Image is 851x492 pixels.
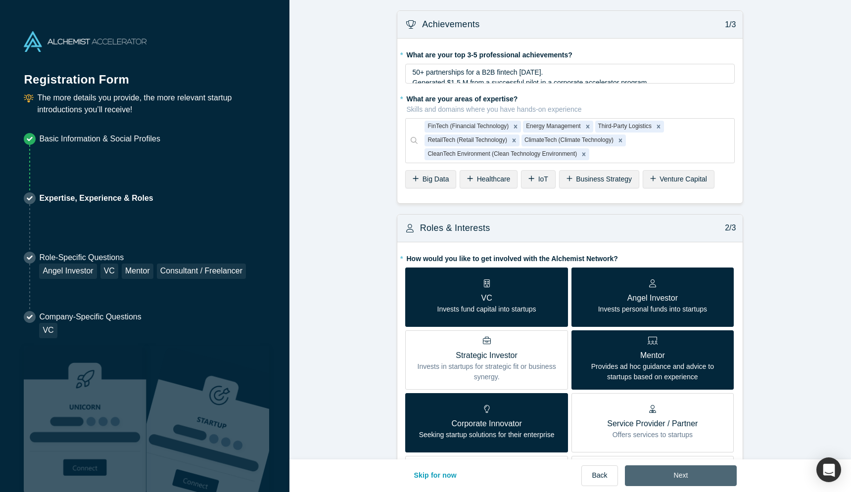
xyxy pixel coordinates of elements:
[39,252,246,264] p: Role-Specific Questions
[39,323,57,338] div: VC
[419,418,555,430] p: Corporate Innovator
[607,418,698,430] p: Service Provider / Partner
[578,148,589,160] div: Remove CleanTech Environment (Clean Technology Environment)
[146,346,269,492] img: Prism AI
[538,175,548,183] span: IoT
[406,104,735,115] p: Skills and domains where you have hands-on experience
[405,46,735,60] label: What are your top 3-5 professional achievements?
[615,134,626,146] div: Remove ClimateTech (Climate Technology)
[24,60,265,89] h1: Registration Form
[643,170,714,188] div: Venture Capital
[420,222,490,235] h3: Roles & Interests
[598,292,707,304] p: Angel Investor
[100,264,118,279] div: VC
[425,121,510,133] div: FinTech (Financial Technology)
[576,175,632,183] span: Business Strategy
[413,361,560,382] p: Invests in startups for strategic fit or business synergy.
[419,430,555,440] p: Seeking startup solutions for their enterprise
[720,19,736,31] p: 1/3
[39,192,153,204] p: Expertise, Experience & Roles
[412,67,728,87] div: rdw-editor
[39,133,160,145] p: Basic Information & Social Profiles
[425,134,508,146] div: RetailTech (Retail Technology)
[157,264,246,279] div: Consultant / Freelancer
[521,170,555,188] div: IoT
[582,121,593,133] div: Remove Energy Management
[24,346,146,492] img: Robust Technologies
[595,121,653,133] div: Third-Party Logistics
[477,175,511,183] span: Healthcare
[122,264,153,279] div: Mentor
[625,465,737,486] button: Next
[405,170,456,188] div: Big Data
[405,64,735,84] div: rdw-wrapper
[423,175,449,183] span: Big Data
[653,121,664,133] div: Remove Third-Party Logistics
[660,175,707,183] span: Venture Capital
[437,292,536,304] p: VC
[720,222,736,234] p: 2/3
[460,170,518,188] div: Healthcare
[37,92,265,116] p: The more details you provide, the more relevant startup introductions you’ll receive!
[437,304,536,314] p: Invests fund capital into startups
[412,79,649,87] span: Generated $1.5 M from a successful pilot in a corporate accelerator program.
[579,361,726,382] p: Provides ad hoc guidance and advice to startups based on experience
[405,250,735,264] label: How would you like to get involved with the Alchemist Network?
[581,465,617,486] button: Back
[607,430,698,440] p: Offers services to startups
[559,170,639,188] div: Business Strategy
[510,121,521,133] div: Remove FinTech (Financial Technology)
[403,465,467,486] button: Skip for now
[523,121,582,133] div: Energy Management
[509,134,520,146] div: Remove RetailTech (Retail Technology)
[579,350,726,361] p: Mentor
[39,264,96,279] div: Angel Investor
[422,18,479,31] h3: Achievements
[598,304,707,314] p: Invests personal funds into startups
[425,148,578,160] div: CleanTech Environment (Clean Technology Environment)
[521,134,615,146] div: ClimateTech (Climate Technology)
[405,90,735,115] label: What are your areas of expertise?
[412,68,543,76] span: 50+ partnerships for a B2B fintech [DATE].
[39,311,141,323] p: Company-Specific Questions
[24,31,146,52] img: Alchemist Accelerator Logo
[413,350,560,361] p: Strategic Investor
